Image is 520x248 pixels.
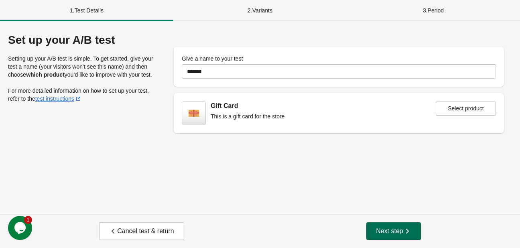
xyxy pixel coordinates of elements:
[182,55,243,63] label: Give a name to your test
[448,105,484,112] span: Select product
[376,227,411,235] span: Next step
[436,101,496,116] button: Select product
[99,222,184,240] button: Cancel test & return
[211,112,284,120] div: This is a gift card for the store
[8,216,34,240] iframe: chat widget
[35,96,82,102] a: test instructions
[8,87,158,103] p: For more detailed information on how to set up your test, refer to the
[109,227,174,235] span: Cancel test & return
[211,101,284,111] div: Gift Card
[8,34,158,47] div: Set up your A/B test
[26,71,65,78] strong: which product
[8,55,158,79] p: Setting up your A/B test is simple. To get started, give your test a name (your visitors won’t se...
[366,222,421,240] button: Next step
